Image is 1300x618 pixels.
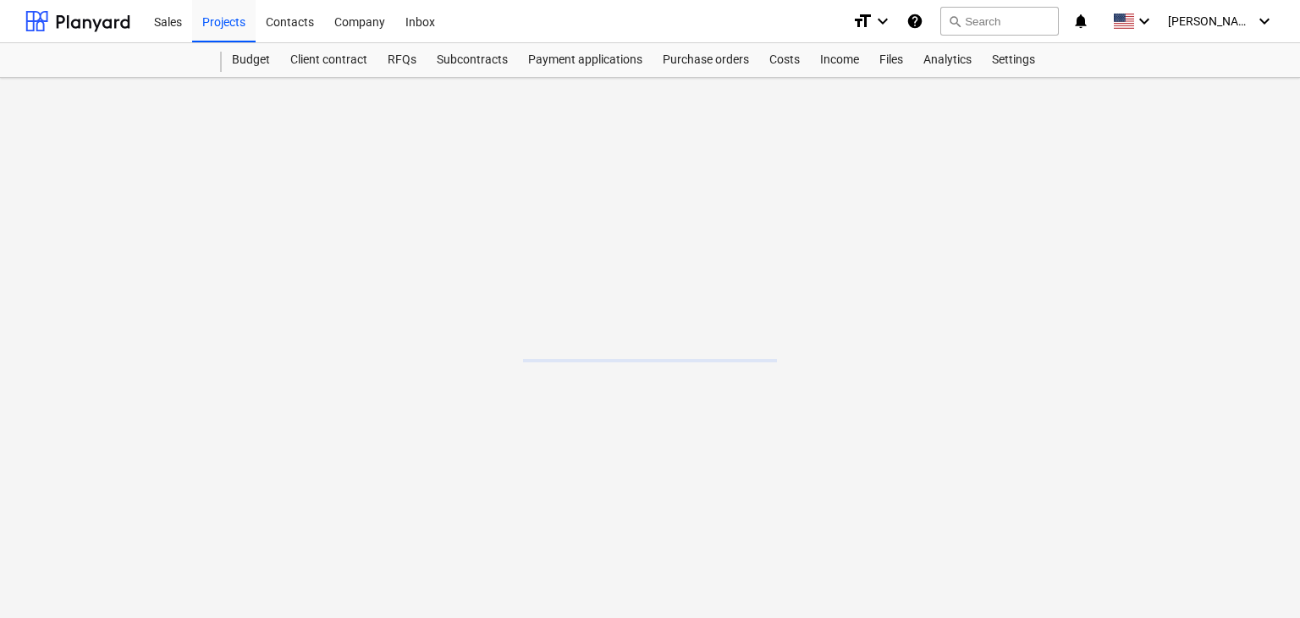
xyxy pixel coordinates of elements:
a: Files [869,43,913,77]
i: keyboard_arrow_down [1134,11,1154,31]
i: Knowledge base [906,11,923,31]
a: Settings [982,43,1045,77]
span: search [948,14,961,28]
a: RFQs [377,43,427,77]
span: [PERSON_NAME] [1168,14,1253,28]
a: Analytics [913,43,982,77]
a: Purchase orders [653,43,759,77]
a: Budget [222,43,280,77]
a: Client contract [280,43,377,77]
button: Search [940,7,1059,36]
a: Income [810,43,869,77]
i: keyboard_arrow_down [873,11,893,31]
i: format_size [852,11,873,31]
a: Payment applications [518,43,653,77]
a: Subcontracts [427,43,518,77]
i: keyboard_arrow_down [1254,11,1275,31]
i: notifications [1072,11,1089,31]
a: Costs [759,43,810,77]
